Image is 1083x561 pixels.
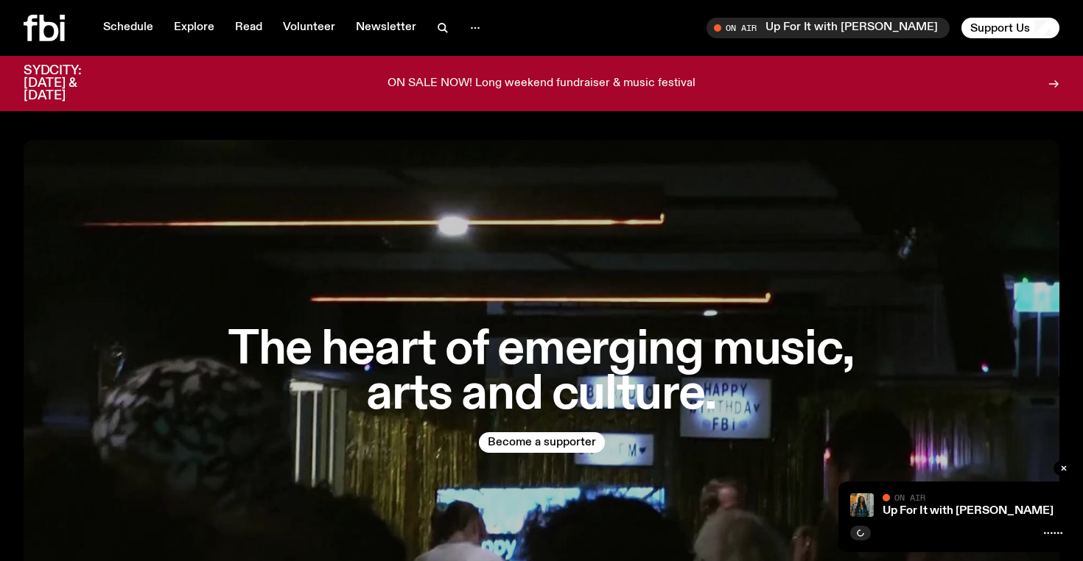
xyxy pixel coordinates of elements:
a: Up For It with [PERSON_NAME] [883,505,1054,517]
span: Support Us [970,21,1030,35]
button: Become a supporter [479,432,605,453]
p: ON SALE NOW! Long weekend fundraiser & music festival [388,77,695,91]
a: Schedule [94,18,162,38]
img: Ify - a Brown Skin girl with black braided twists, looking up to the side with her tongue stickin... [850,493,874,517]
a: Volunteer [274,18,344,38]
h1: The heart of emerging music, arts and culture. [211,328,872,417]
a: Read [226,18,271,38]
a: Explore [165,18,223,38]
h3: SYDCITY: [DATE] & [DATE] [24,65,118,102]
a: Newsletter [347,18,425,38]
button: On AirUp For It with [PERSON_NAME] [707,18,950,38]
button: Support Us [961,18,1059,38]
span: On Air [894,493,925,502]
